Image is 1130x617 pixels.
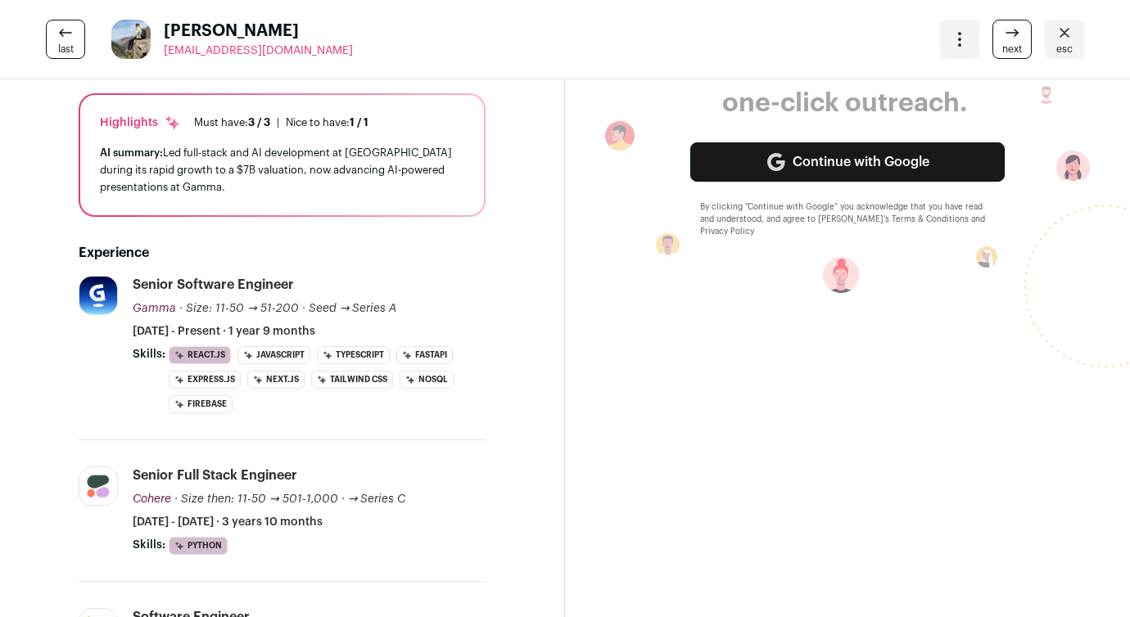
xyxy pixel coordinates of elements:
[679,44,1010,123] div: to send fast one-click outreach.
[111,20,151,59] img: 37f1c0db41bcd8e53c0e7d38c1fbd6662b3d526a9cd9376c59d5d42ddd4b2461.jpg
[164,20,353,43] span: [PERSON_NAME]
[133,346,165,363] span: Skills:
[79,277,117,314] img: bec7baf0408ab26ad238b8b969c9442dfc9b2aee251dcf65ec38688151d1f325.png
[341,491,345,507] span: ·
[992,20,1032,59] a: next
[1056,43,1073,56] span: esc
[133,537,165,553] span: Skills:
[248,117,270,128] span: 3 / 3
[133,466,297,484] div: Senior Full Stack Engineer
[169,371,241,389] li: Express.js
[400,371,454,389] li: NoSQL
[133,514,323,530] span: [DATE] - [DATE] · 3 years 10 months
[700,201,995,238] div: By clicking “Continue with Google” you acknowledge that you have read and understood, and agree t...
[348,493,406,505] span: → Series C
[164,45,353,56] span: [EMAIL_ADDRESS][DOMAIN_NAME]
[194,116,270,129] div: Must have:
[100,144,464,196] div: Led full-stack and AI development at [GEOGRAPHIC_DATA] during its rapid growth to a $7B valuation...
[1045,20,1084,59] a: Close
[940,20,979,59] button: Open dropdown
[46,20,85,59] a: last
[79,243,486,263] h2: Experience
[133,323,315,340] span: [DATE] - Present · 1 year 9 months
[179,303,299,314] span: · Size: 11-50 → 51-200
[100,115,181,131] div: Highlights
[133,493,171,505] span: Cohere
[169,537,228,555] li: Python
[100,147,163,158] span: AI summary:
[169,346,231,364] li: React.js
[311,371,393,389] li: Tailwind CSS
[302,300,305,317] span: ·
[309,303,397,314] span: Seed → Series A
[690,142,1005,182] a: Continue with Google
[317,346,390,364] li: TypeScript
[396,346,453,364] li: FastAPI
[194,116,368,129] ul: |
[58,43,74,56] span: last
[169,395,233,413] li: Firebase
[286,116,368,129] div: Nice to have:
[164,43,353,59] a: [EMAIL_ADDRESS][DOMAIN_NAME]
[133,303,176,314] span: Gamma
[79,467,117,505] img: dac8f32da9c74ce5fa9e4370b60d6338b3c25981927699ee3d2729ec5021f8a4.png
[1002,43,1022,56] span: next
[350,117,368,128] span: 1 / 1
[133,276,294,294] div: Senior Software Engineer
[237,346,310,364] li: JavaScript
[174,493,338,505] span: · Size then: 11-50 → 501-1,000
[247,371,305,389] li: Next.js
